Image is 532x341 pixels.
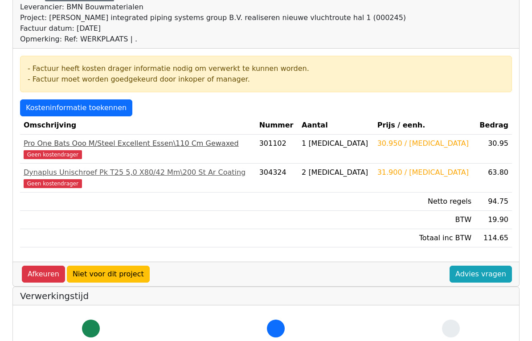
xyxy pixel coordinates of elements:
[24,168,252,178] div: Dynaplus Unischroef Pk T25 5,0 X80/42 Mm\200 St Ar Coating
[475,211,512,230] td: 19.90
[374,117,475,135] th: Prijs / eenh.
[450,266,512,283] a: Advies vragen
[20,34,406,45] div: Opmerking: Ref: WERKPLAATS | .
[28,74,504,85] div: - Factuur moet worden goedgekeurd door inkoper of manager.
[374,230,475,248] td: Totaal inc BTW
[24,180,82,189] span: Geen kostendrager
[475,230,512,248] td: 114.65
[256,117,298,135] th: Nummer
[256,164,298,193] td: 304324
[374,193,475,211] td: Netto regels
[20,117,256,135] th: Omschrijving
[20,13,406,24] div: Project: [PERSON_NAME] integrated piping systems group B.V. realiseren nieuwe vluchtroute hal 1 (...
[475,117,512,135] th: Bedrag
[377,139,471,149] div: 30.950 / [MEDICAL_DATA]
[298,117,374,135] th: Aantal
[475,164,512,193] td: 63.80
[24,139,252,160] a: Pro One Bats Ooo M/Steel Excellent Essen\110 Cm GewaxedGeen kostendrager
[374,211,475,230] td: BTW
[20,100,132,117] a: Kosteninformatie toekennen
[475,193,512,211] td: 94.75
[20,291,512,302] h5: Verwerkingstijd
[20,2,406,13] div: Leverancier: BMN Bouwmaterialen
[28,64,504,74] div: - Factuur heeft kosten drager informatie nodig om verwerkt te kunnen worden.
[67,266,150,283] a: Niet voor dit project
[302,168,370,178] div: 2 [MEDICAL_DATA]
[475,135,512,164] td: 30.95
[20,24,406,34] div: Factuur datum: [DATE]
[377,168,471,178] div: 31.900 / [MEDICAL_DATA]
[22,266,65,283] a: Afkeuren
[24,139,252,149] div: Pro One Bats Ooo M/Steel Excellent Essen\110 Cm Gewaxed
[24,168,252,189] a: Dynaplus Unischroef Pk T25 5,0 X80/42 Mm\200 St Ar CoatingGeen kostendrager
[24,151,82,160] span: Geen kostendrager
[302,139,370,149] div: 1 [MEDICAL_DATA]
[256,135,298,164] td: 301102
